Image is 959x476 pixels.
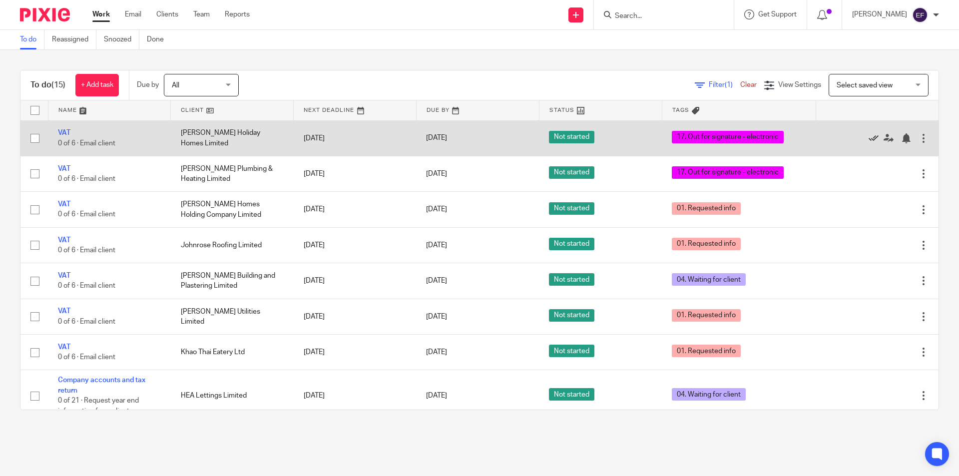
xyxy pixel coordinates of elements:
span: [DATE] [426,349,447,356]
p: [PERSON_NAME] [852,9,907,19]
span: 0 of 6 · Email client [58,354,115,361]
a: VAT [58,308,70,315]
span: View Settings [778,81,821,88]
span: [DATE] [426,392,447,399]
td: [DATE] [294,299,417,334]
span: 0 of 6 · Email client [58,211,115,218]
span: 01. Requested info [672,202,741,215]
span: 0 of 6 · Email client [58,247,115,254]
a: Work [92,9,110,19]
span: Filter [709,81,740,88]
span: 17. Out for signature - electronic [672,166,784,179]
span: 01. Requested info [672,345,741,357]
span: All [172,82,179,89]
td: Khao Thai Eatery Ltd [171,335,294,370]
a: Email [125,9,141,19]
span: [DATE] [426,242,447,249]
a: VAT [58,344,70,351]
span: 04. Waiting for client [672,273,746,286]
span: Not started [549,238,594,250]
img: Pixie [20,8,70,21]
a: Done [147,30,171,49]
span: Tags [672,107,689,113]
a: VAT [58,237,70,244]
a: Snoozed [104,30,139,49]
td: [PERSON_NAME] Homes Holding Company Limited [171,192,294,227]
span: Not started [549,166,594,179]
td: [PERSON_NAME] Holiday Homes Limited [171,120,294,156]
span: [DATE] [426,206,447,213]
td: [DATE] [294,120,417,156]
p: Due by [137,80,159,90]
a: VAT [58,272,70,279]
td: [PERSON_NAME] Building and Plastering Limited [171,263,294,299]
input: Search [614,12,704,21]
span: Not started [549,131,594,143]
td: [PERSON_NAME] Plumbing & Heating Limited [171,156,294,191]
td: Johnrose Roofing Limited [171,227,294,263]
a: Clients [156,9,178,19]
a: Mark as done [869,133,884,143]
span: Not started [549,388,594,401]
span: 0 of 6 · Email client [58,175,115,182]
span: (15) [51,81,65,89]
span: 17. Out for signature - electronic [672,131,784,143]
span: 0 of 6 · Email client [58,283,115,290]
td: [DATE] [294,192,417,227]
a: Team [193,9,210,19]
span: Select saved view [837,82,893,89]
img: svg%3E [912,7,928,23]
a: Reports [225,9,250,19]
td: [DATE] [294,156,417,191]
td: [DATE] [294,263,417,299]
a: Clear [740,81,757,88]
a: VAT [58,165,70,172]
a: Company accounts and tax return [58,377,145,394]
td: [DATE] [294,370,417,422]
span: (1) [725,81,733,88]
span: [DATE] [426,277,447,284]
span: 04. Waiting for client [672,388,746,401]
span: [DATE] [426,135,447,142]
a: + Add task [75,74,119,96]
td: HEA Lettings Limited [171,370,294,422]
h1: To do [30,80,65,90]
span: 0 of 21 · Request year end information from client [58,397,139,415]
span: Not started [549,202,594,215]
td: [PERSON_NAME] Utilities Limited [171,299,294,334]
span: 0 of 6 · Email client [58,318,115,325]
span: [DATE] [426,313,447,320]
td: [DATE] [294,227,417,263]
span: Not started [549,273,594,286]
a: Reassigned [52,30,96,49]
a: VAT [58,129,70,136]
span: [DATE] [426,170,447,177]
td: [DATE] [294,335,417,370]
span: 01. Requested info [672,309,741,322]
span: Not started [549,345,594,357]
span: Get Support [758,11,797,18]
a: To do [20,30,44,49]
a: VAT [58,201,70,208]
span: 01. Requested info [672,238,741,250]
span: Not started [549,309,594,322]
span: 0 of 6 · Email client [58,140,115,147]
